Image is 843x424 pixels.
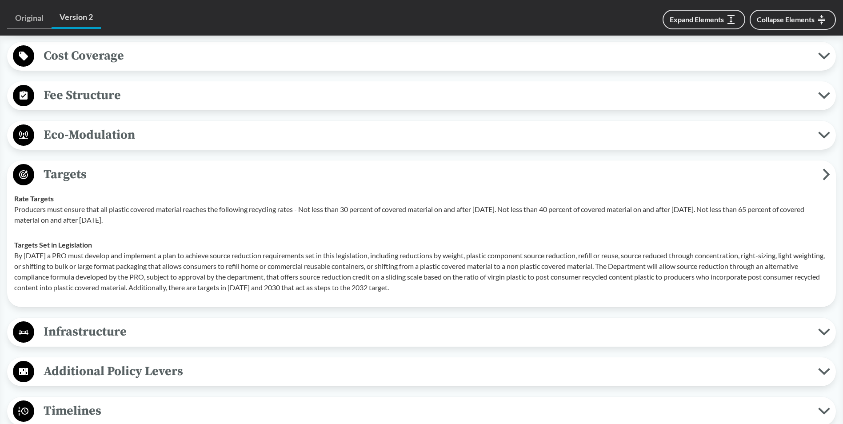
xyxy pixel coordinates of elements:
[34,164,823,184] span: Targets
[10,321,833,344] button: Infrastructure
[14,240,92,249] strong: Targets Set in Legislation
[750,10,836,30] button: Collapse Elements
[7,8,52,28] a: Original
[34,361,818,381] span: Additional Policy Levers
[14,194,54,203] strong: Rate Targets
[10,124,833,147] button: Eco-Modulation
[34,46,818,66] span: Cost Coverage
[14,250,829,293] p: By [DATE] a PRO must develop and implement a plan to achieve source reduction requirements set in...
[52,7,101,29] a: Version 2
[10,400,833,423] button: Timelines
[34,85,818,105] span: Fee Structure
[34,125,818,145] span: Eco-Modulation
[10,164,833,186] button: Targets
[663,10,745,29] button: Expand Elements
[34,322,818,342] span: Infrastructure
[34,401,818,421] span: Timelines
[10,84,833,107] button: Fee Structure
[10,360,833,383] button: Additional Policy Levers
[10,45,833,68] button: Cost Coverage
[14,204,829,225] p: Producers must ensure that all plastic covered material reaches the following recycling rates - N...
